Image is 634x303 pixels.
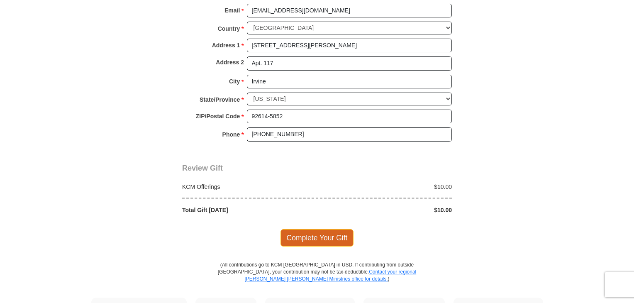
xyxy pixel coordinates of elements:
[224,5,240,16] strong: Email
[212,39,240,51] strong: Address 1
[178,183,317,191] div: KCM Offerings
[218,23,240,34] strong: Country
[178,206,317,214] div: Total Gift [DATE]
[280,229,354,247] span: Complete Your Gift
[317,183,456,191] div: $10.00
[222,129,240,140] strong: Phone
[196,110,240,122] strong: ZIP/Postal Code
[229,76,240,87] strong: City
[317,206,456,214] div: $10.00
[217,261,417,298] p: (All contributions go to KCM [GEOGRAPHIC_DATA] in USD. If contributing from outside [GEOGRAPHIC_D...
[182,164,223,172] span: Review Gift
[200,94,240,105] strong: State/Province
[216,56,244,68] strong: Address 2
